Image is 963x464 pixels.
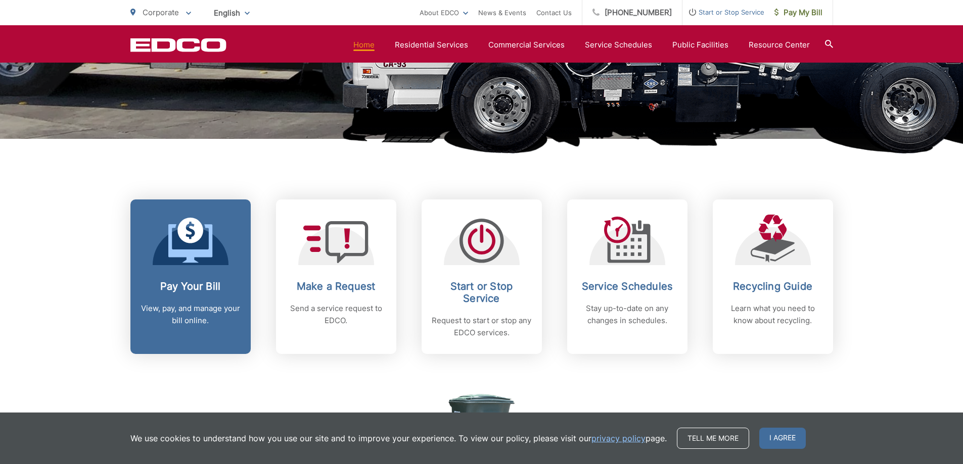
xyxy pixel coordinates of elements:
[276,199,396,354] a: Make a Request Send a service request to EDCO.
[353,39,375,51] a: Home
[130,432,667,444] p: We use cookies to understand how you use our site and to improve your experience. To view our pol...
[672,39,728,51] a: Public Facilities
[577,302,677,327] p: Stay up-to-date on any changes in schedules.
[774,7,822,19] span: Pay My Bill
[536,7,572,19] a: Contact Us
[677,428,749,449] a: Tell me more
[749,39,810,51] a: Resource Center
[585,39,652,51] a: Service Schedules
[577,280,677,292] h2: Service Schedules
[567,199,687,354] a: Service Schedules Stay up-to-date on any changes in schedules.
[591,432,646,444] a: privacy policy
[141,280,241,292] h2: Pay Your Bill
[286,302,386,327] p: Send a service request to EDCO.
[713,199,833,354] a: Recycling Guide Learn what you need to know about recycling.
[432,315,532,339] p: Request to start or stop any EDCO services.
[759,428,806,449] span: I agree
[395,39,468,51] a: Residential Services
[478,7,526,19] a: News & Events
[723,302,823,327] p: Learn what you need to know about recycling.
[143,8,179,17] span: Corporate
[286,280,386,292] h2: Make a Request
[141,302,241,327] p: View, pay, and manage your bill online.
[488,39,565,51] a: Commercial Services
[723,280,823,292] h2: Recycling Guide
[130,38,226,52] a: EDCD logo. Return to the homepage.
[206,4,257,22] span: English
[432,280,532,304] h2: Start or Stop Service
[130,199,251,354] a: Pay Your Bill View, pay, and manage your bill online.
[420,7,468,19] a: About EDCO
